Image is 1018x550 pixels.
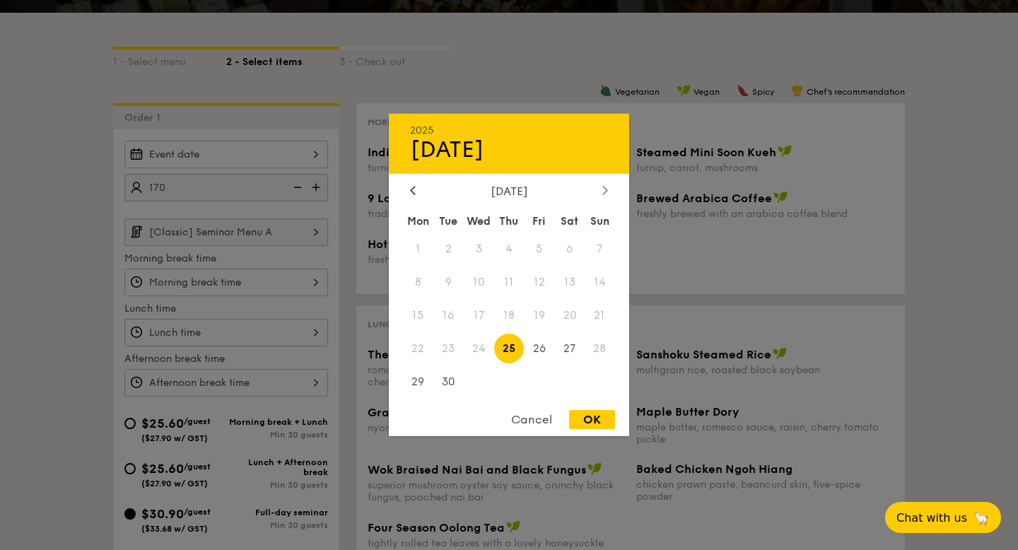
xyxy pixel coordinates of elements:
[494,267,525,298] span: 11
[554,209,585,234] div: Sat
[464,234,494,264] span: 3
[585,267,615,298] span: 14
[524,300,554,331] span: 19
[569,410,615,429] div: OK
[403,209,433,234] div: Mon
[433,333,464,363] span: 23
[464,333,494,363] span: 24
[494,333,525,363] span: 25
[433,234,464,264] span: 2
[554,333,585,363] span: 27
[554,267,585,298] span: 13
[494,300,525,331] span: 18
[885,502,1001,533] button: Chat with us🦙
[524,234,554,264] span: 5
[410,136,608,163] div: [DATE]
[585,300,615,331] span: 21
[585,234,615,264] span: 7
[896,511,967,525] span: Chat with us
[403,267,433,298] span: 8
[494,209,525,234] div: Thu
[403,234,433,264] span: 1
[464,300,494,331] span: 17
[524,267,554,298] span: 12
[433,267,464,298] span: 9
[464,267,494,298] span: 10
[410,124,608,136] div: 2025
[464,209,494,234] div: Wed
[524,209,554,234] div: Fri
[410,185,608,198] div: [DATE]
[554,234,585,264] span: 6
[403,366,433,397] span: 29
[494,234,525,264] span: 4
[433,366,464,397] span: 30
[403,300,433,331] span: 15
[433,300,464,331] span: 16
[585,333,615,363] span: 28
[524,333,554,363] span: 26
[403,333,433,363] span: 22
[497,410,566,429] div: Cancel
[973,510,990,526] span: 🦙
[433,209,464,234] div: Tue
[585,209,615,234] div: Sun
[554,300,585,331] span: 20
